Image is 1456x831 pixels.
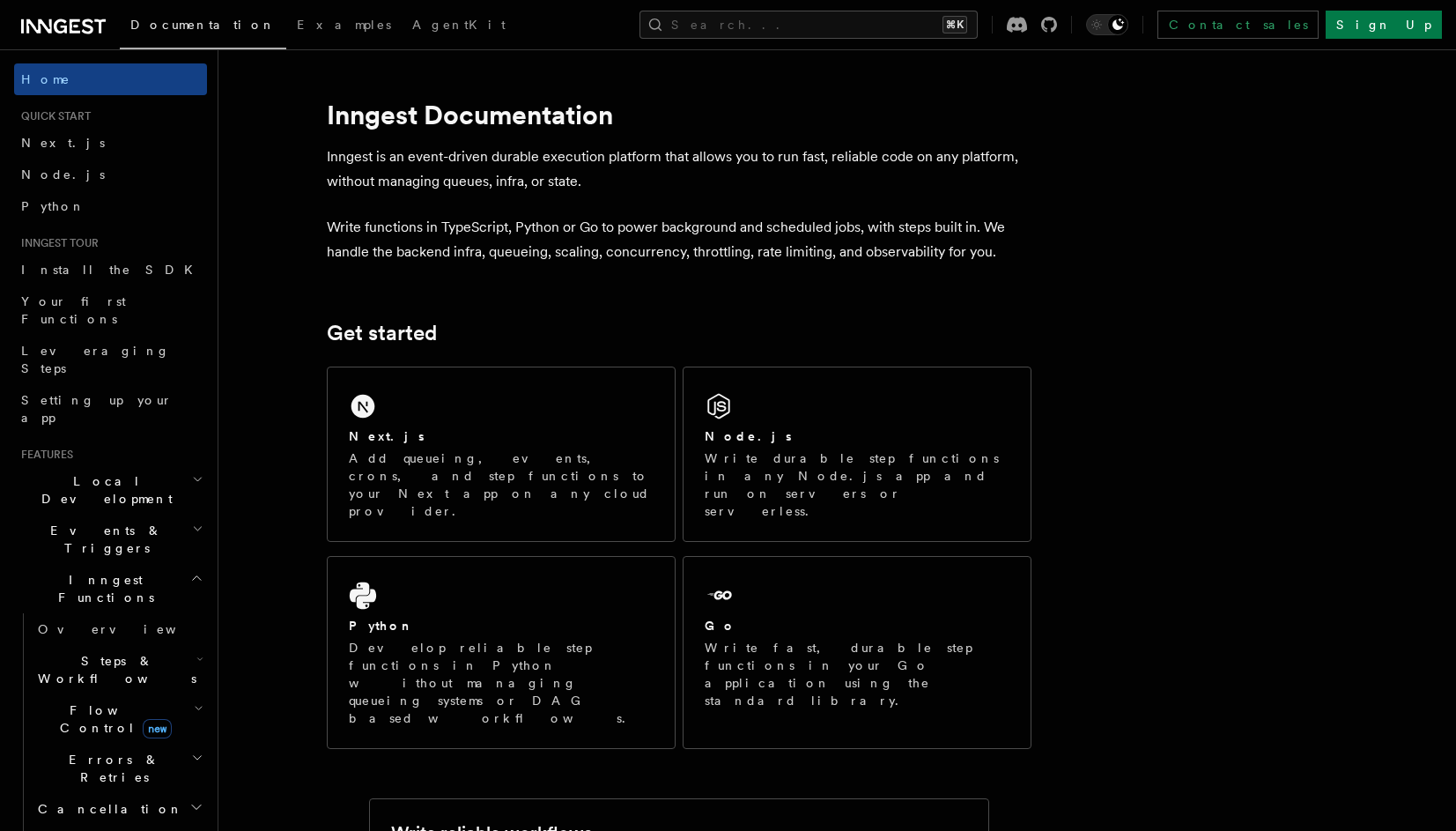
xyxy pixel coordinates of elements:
[327,215,1031,264] p: Write functions in TypeScript, Python or Go to power background and scheduled jobs, with steps bu...
[327,556,676,749] a: PythonDevelop reliable step functions in Python without managing queueing systems or DAG based wo...
[327,367,676,542] a: Next.jsAdd queueing, events, crons, and step functions to your Next app on any cloud provider.
[705,449,1009,520] p: Write durable step functions in any Node.js app and run on servers or serverless.
[705,617,736,634] h2: Go
[327,99,1031,130] h1: Inngest Documentation
[14,448,73,462] span: Features
[683,556,1031,749] a: GoWrite fast, durable step functions in your Go application using the standard library.
[14,127,207,159] a: Next.js
[14,515,207,564] button: Events & Triggers
[14,254,207,286] a: Install the SDK
[21,263,203,277] span: Install the SDK
[14,564,207,613] button: Inngest Functions
[639,11,978,39] button: Search...⌘K
[1326,11,1442,39] a: Sign Up
[14,109,91,123] span: Quick start
[1086,14,1128,35] button: Toggle dark mode
[349,449,654,520] p: Add queueing, events, crons, and step functions to your Next app on any cloud provider.
[120,5,286,49] a: Documentation
[21,294,126,326] span: Your first Functions
[31,694,207,744] button: Flow Controlnew
[683,367,1031,542] a: Node.jsWrite durable step functions in any Node.js app and run on servers or serverless.
[1157,11,1319,39] a: Contact sales
[14,335,207,384] a: Leveraging Steps
[705,639,1009,709] p: Write fast, durable step functions in your Go application using the standard library.
[349,617,414,634] h2: Python
[14,286,207,335] a: Your first Functions
[21,393,173,425] span: Setting up your app
[31,613,207,645] a: Overview
[21,199,85,213] span: Python
[349,427,425,445] h2: Next.js
[31,701,194,737] span: Flow Control
[14,465,207,515] button: Local Development
[21,136,105,150] span: Next.js
[31,800,183,818] span: Cancellation
[38,622,219,636] span: Overview
[942,16,967,33] kbd: ⌘K
[31,793,207,825] button: Cancellation
[31,744,207,793] button: Errors & Retries
[31,652,196,687] span: Steps & Workflows
[327,321,437,345] a: Get started
[349,639,654,727] p: Develop reliable step functions in Python without managing queueing systems or DAG based workflows.
[21,344,170,375] span: Leveraging Steps
[14,63,207,95] a: Home
[31,645,207,694] button: Steps & Workflows
[14,384,207,434] a: Setting up your app
[286,5,402,48] a: Examples
[14,236,99,250] span: Inngest tour
[21,167,105,182] span: Node.js
[143,719,172,738] span: new
[14,472,192,508] span: Local Development
[412,18,506,32] span: AgentKit
[14,522,192,557] span: Events & Triggers
[297,18,391,32] span: Examples
[21,70,70,88] span: Home
[14,159,207,190] a: Node.js
[402,5,516,48] a: AgentKit
[705,427,792,445] h2: Node.js
[14,571,190,606] span: Inngest Functions
[327,145,1031,194] p: Inngest is an event-driven durable execution platform that allows you to run fast, reliable code ...
[14,190,207,222] a: Python
[31,751,191,786] span: Errors & Retries
[130,18,276,32] span: Documentation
